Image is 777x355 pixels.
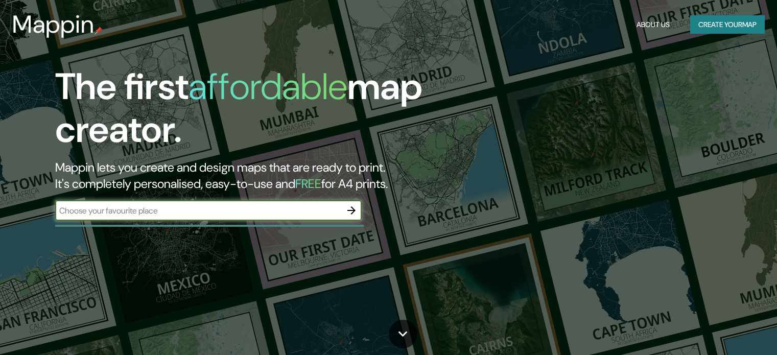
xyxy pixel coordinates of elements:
h3: Mappin [12,10,95,39]
h1: affordable [189,63,347,110]
button: Create yourmap [690,15,765,34]
h2: Mappin lets you create and design maps that are ready to print. It's completely personalised, eas... [55,159,444,192]
h5: FREE [295,176,321,192]
input: Choose your favourite place [55,205,341,217]
h1: The first map creator. [55,65,444,159]
img: mappin-pin [95,27,103,35]
button: About Us [632,15,674,34]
